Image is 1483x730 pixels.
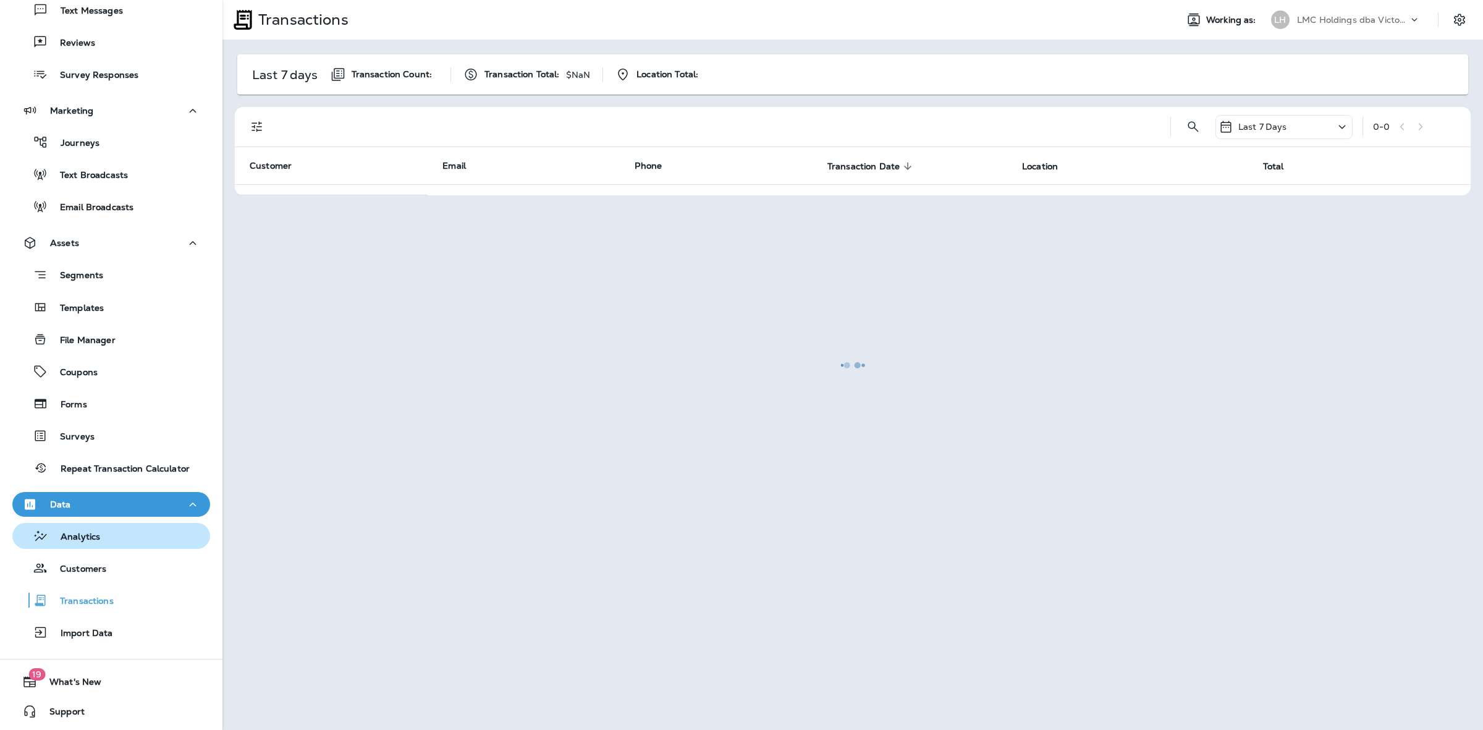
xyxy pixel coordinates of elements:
p: Reviews [48,38,95,49]
p: Email Broadcasts [48,202,133,214]
button: Coupons [12,359,210,384]
p: Segments [48,270,103,282]
button: 19What's New [12,669,210,694]
button: Reviews [12,29,210,55]
button: Customers [12,555,210,581]
button: Analytics [12,523,210,549]
p: Text Messages [48,6,123,17]
p: Customers [48,564,106,575]
button: Repeat Transaction Calculator [12,455,210,481]
button: Import Data [12,619,210,645]
button: Support [12,699,210,724]
p: Import Data [48,628,113,640]
p: Analytics [48,532,100,543]
span: 19 [28,668,45,681]
button: Email Broadcasts [12,193,210,219]
button: Templates [12,294,210,320]
p: Surveys [48,431,95,443]
p: Repeat Transaction Calculator [48,464,190,475]
p: Data [50,499,71,509]
button: Marketing [12,98,210,123]
p: Coupons [48,367,98,379]
span: Support [37,707,85,721]
button: Survey Responses [12,61,210,87]
button: Assets [12,231,210,255]
p: Templates [48,303,104,315]
p: Text Broadcasts [48,170,128,182]
p: Journeys [48,138,99,150]
button: Text Broadcasts [12,161,210,187]
span: What's New [37,677,101,692]
p: File Manager [48,335,116,347]
button: Forms [12,391,210,417]
p: Assets [50,238,79,248]
p: Marketing [50,106,93,116]
button: Journeys [12,129,210,155]
button: Segments [12,261,210,288]
p: Transactions [48,596,114,608]
p: Forms [48,399,87,411]
button: File Manager [12,326,210,352]
button: Data [12,492,210,517]
p: Survey Responses [48,70,138,82]
button: Transactions [12,587,210,613]
button: Surveys [12,423,210,449]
